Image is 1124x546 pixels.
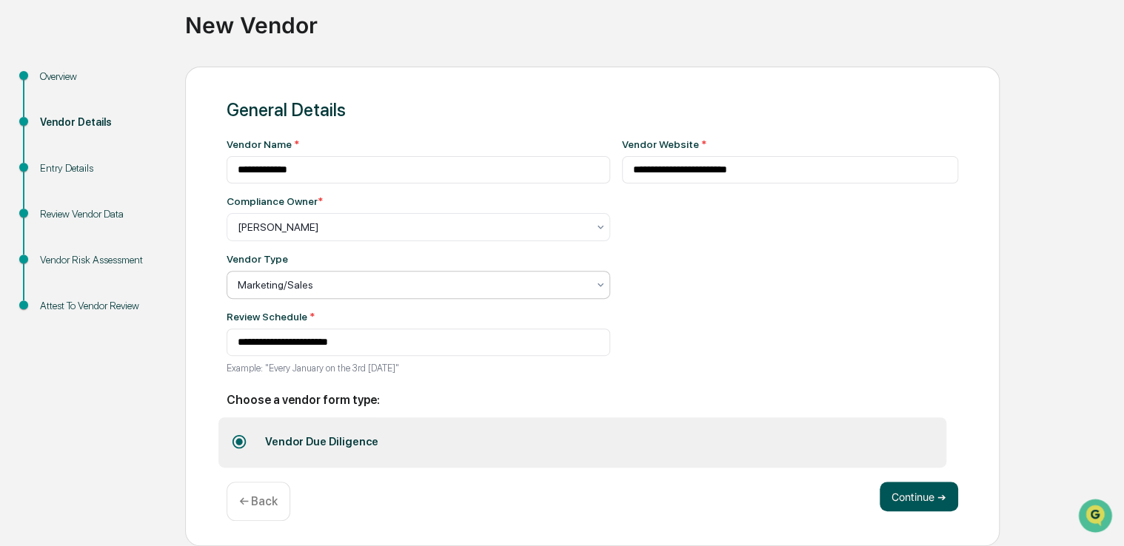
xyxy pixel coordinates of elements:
div: Vendor Website [622,138,959,150]
a: 🗄️Attestations [101,256,190,283]
div: Vendor Due Diligence [254,423,389,462]
div: Attest To Vendor Review [40,298,161,314]
button: Start new chat [252,117,270,135]
img: Sigrid Alegria [15,186,39,210]
div: Past conversations [15,164,99,175]
div: Vendor Risk Assessment [40,252,161,268]
span: Attestations [122,262,184,277]
img: 8933085812038_c878075ebb4cc5468115_72.jpg [31,112,58,139]
div: Entry Details [40,161,161,176]
img: 1746055101610-c473b297-6a78-478c-a979-82029cc54cd1 [15,112,41,139]
span: Data Lookup [30,290,93,305]
span: • [123,200,128,212]
span: Pylon [147,326,179,337]
div: Overview [40,69,161,84]
div: Vendor Name [227,138,610,150]
span: Preclearance [30,262,96,277]
p: How can we help? [15,30,270,54]
div: Vendor Type [227,253,288,265]
a: 🔎Data Lookup [9,284,99,311]
p: ← Back [239,494,278,508]
div: Vendor Details [40,115,161,130]
h2: Choose a vendor form type: [227,393,958,407]
p: Example: "Every January on the 3rd [DATE]" [227,363,610,374]
iframe: Open customer support [1077,497,1117,537]
div: Review Schedule [227,311,610,323]
span: [PERSON_NAME] [46,200,120,212]
div: Review Vendor Data [40,206,161,222]
a: Powered byPylon [104,326,179,337]
a: 🖐️Preclearance [9,256,101,283]
span: [DATE] [131,200,161,212]
div: 🔎 [15,291,27,303]
div: We're available if you need us! [67,127,204,139]
div: 🖐️ [15,263,27,275]
button: Continue ➔ [880,482,958,511]
div: General Details [227,99,958,121]
button: See all [230,161,270,178]
div: 🗄️ [107,263,119,275]
div: Compliance Owner [227,195,323,207]
div: Start new chat [67,112,243,127]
